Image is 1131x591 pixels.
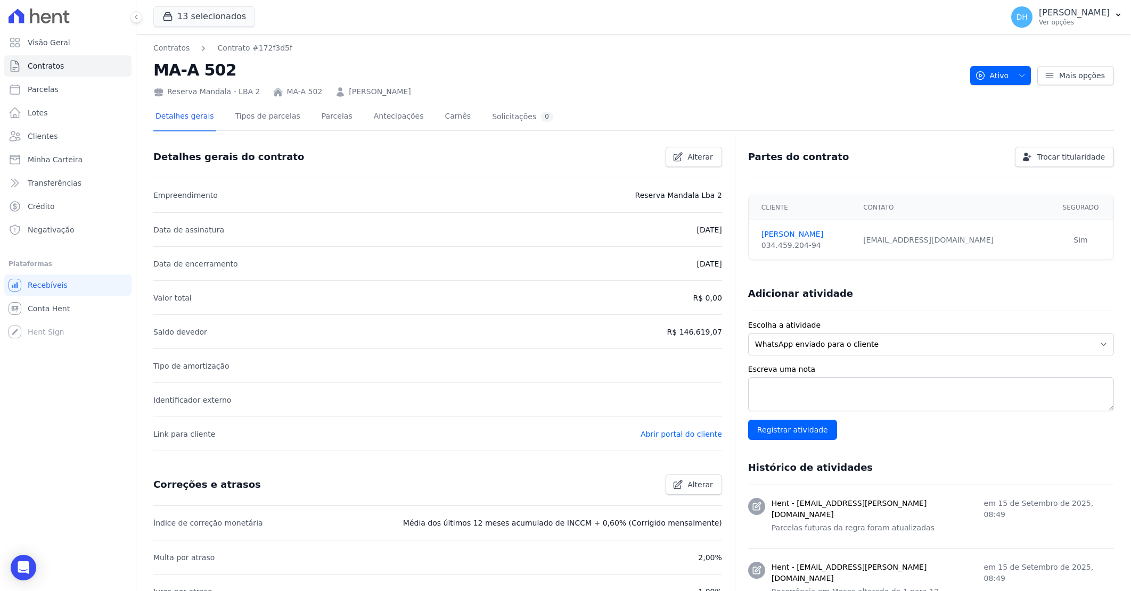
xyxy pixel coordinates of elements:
p: Identificador externo [153,394,231,406]
a: Crédito [4,196,132,217]
p: em 15 de Setembro de 2025, 08:49 [984,562,1114,584]
span: DH [1016,13,1027,21]
p: Link para cliente [153,428,215,440]
a: Visão Geral [4,32,132,53]
span: Mais opções [1059,70,1105,81]
a: Negativação [4,219,132,240]
a: Transferências [4,172,132,194]
span: Visão Geral [28,37,70,48]
span: Minha Carteira [28,154,83,165]
h3: Detalhes gerais do contrato [153,151,304,163]
p: Índice de correção monetária [153,517,263,529]
h3: Hent - [EMAIL_ADDRESS][PERSON_NAME][DOMAIN_NAME] [772,498,984,520]
a: [PERSON_NAME] [761,229,850,240]
p: Ver opções [1039,18,1110,27]
p: Saldo devedor [153,326,207,338]
a: Minha Carteira [4,149,132,170]
a: Alterar [666,147,722,167]
p: [DATE] [696,223,722,236]
button: DH [PERSON_NAME] Ver opções [1003,2,1131,32]
th: Cliente [749,195,857,220]
label: Escreva uma nota [748,364,1114,375]
p: Parcelas futuras da regra foram atualizadas [772,522,1114,534]
p: Empreendimento [153,189,218,202]
button: Ativo [970,66,1031,85]
nav: Breadcrumb [153,43,292,54]
div: [EMAIL_ADDRESS][DOMAIN_NAME] [863,235,1042,246]
p: [DATE] [696,257,722,270]
th: Segurado [1048,195,1113,220]
a: Contrato #172f3d5f [217,43,292,54]
a: Contratos [153,43,190,54]
span: Negativação [28,224,75,235]
p: Valor total [153,292,192,304]
a: Parcelas [4,79,132,100]
span: Transferências [28,178,81,188]
div: Open Intercom Messenger [11,555,36,580]
span: Crédito [28,201,55,212]
a: Recebíveis [4,274,132,296]
th: Contato [857,195,1048,220]
a: Lotes [4,102,132,123]
button: 13 selecionados [153,6,255,27]
a: Solicitações0 [490,103,555,131]
h3: Partes do contrato [748,151,849,163]
h3: Histórico de atividades [748,461,873,474]
input: Registrar atividade [748,420,837,440]
label: Escolha a atividade [748,320,1114,331]
p: R$ 0,00 [693,292,722,304]
nav: Breadcrumb [153,43,962,54]
a: Trocar titularidade [1015,147,1114,167]
div: Plataformas [9,257,127,270]
span: Recebíveis [28,280,68,290]
h2: MA-A 502 [153,58,962,82]
span: Alterar [687,152,713,162]
span: Contratos [28,61,64,71]
div: 0 [540,112,553,122]
a: Carnês [442,103,473,131]
p: Média dos últimos 12 meses acumulado de INCCM + 0,60% (Corrigido mensalmente) [403,517,722,529]
p: em 15 de Setembro de 2025, 08:49 [984,498,1114,520]
a: Tipos de parcelas [233,103,302,131]
h3: Adicionar atividade [748,287,853,300]
a: Alterar [666,475,722,495]
span: Alterar [687,479,713,490]
a: Clientes [4,126,132,147]
span: Lotes [28,107,48,118]
a: Detalhes gerais [153,103,216,131]
p: [PERSON_NAME] [1039,7,1110,18]
h3: Hent - [EMAIL_ADDRESS][PERSON_NAME][DOMAIN_NAME] [772,562,984,584]
p: Data de encerramento [153,257,238,270]
div: 034.459.204-94 [761,240,850,251]
div: Reserva Mandala - LBA 2 [153,86,260,97]
span: Conta Hent [28,303,70,314]
span: Clientes [28,131,58,141]
p: 2,00% [698,551,722,564]
span: Trocar titularidade [1037,152,1105,162]
div: Solicitações [492,112,553,122]
p: R$ 146.619,07 [667,326,722,338]
a: MA-A 502 [286,86,322,97]
p: Data de assinatura [153,223,224,236]
a: Abrir portal do cliente [641,430,722,438]
p: Tipo de amortização [153,360,230,372]
p: Reserva Mandala Lba 2 [635,189,722,202]
p: Multa por atraso [153,551,215,564]
a: Mais opções [1037,66,1114,85]
span: Parcelas [28,84,59,95]
a: Antecipações [372,103,426,131]
a: Parcelas [319,103,355,131]
h3: Correções e atrasos [153,478,261,491]
a: Contratos [4,55,132,77]
a: [PERSON_NAME] [349,86,411,97]
a: Conta Hent [4,298,132,319]
span: Ativo [975,66,1009,85]
td: Sim [1048,220,1113,260]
